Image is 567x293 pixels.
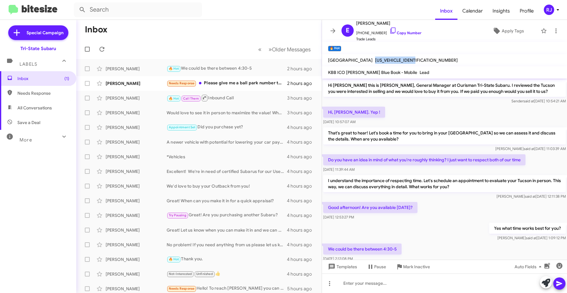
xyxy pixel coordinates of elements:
[375,57,458,63] span: [US_VEHICLE_IDENTIFICATION_NUMBER]
[287,80,317,86] div: 2 hours ago
[287,168,317,174] div: 4 hours ago
[74,2,202,17] input: Search
[287,124,317,130] div: 4 hours ago
[167,270,287,277] div: 👍
[323,256,353,261] span: [DATE] 2:12:08 PM
[106,124,167,130] div: [PERSON_NAME]
[169,81,195,85] span: Needs Response
[167,65,287,72] div: We could be there between 4:30-5
[167,183,287,189] div: We'd love to buy your Outback from you!
[85,25,107,35] h1: Inbox
[167,242,287,248] div: No problem! If you need anything from us please let us know!
[287,110,317,116] div: 3 hours ago
[544,5,554,15] div: RJ
[106,227,167,233] div: [PERSON_NAME]
[167,139,287,145] div: A newer vehicle with potential for lowering your car payment and also have a decent amount of equ...
[8,25,68,40] a: Special Campaign
[323,154,525,165] p: Do you have an idea in mind of what you're roughly thinking? I just want to respect both of our time
[323,119,356,124] span: [DATE] 10:57:07 AM
[497,236,566,240] span: [PERSON_NAME] [DATE] 1:09:12 PM
[539,5,560,15] button: RJ
[287,198,317,204] div: 4 hours ago
[502,25,524,36] span: Apply Tags
[328,70,417,75] span: KBB ICO [PERSON_NAME] Blue Book - Mobile
[515,2,539,20] a: Profile
[497,194,566,199] span: [PERSON_NAME] [DATE] 12:11:38 PM
[488,2,515,20] span: Insights
[169,125,196,129] span: Appointment Set
[167,198,287,204] div: Great! When can you make it in for a quick appraisal?
[420,70,429,75] span: Lead
[169,287,195,291] span: Needs Response
[323,127,566,145] p: That's great to hear! Let's book a time for you to bring in your [GEOGRAPHIC_DATA] so we can asse...
[287,242,317,248] div: 4 hours ago
[106,256,167,262] div: [PERSON_NAME]
[323,175,566,192] p: I understand the importance of respecting time. Let's schedule an appointment to evaluate your Tu...
[167,154,287,160] div: *Vehicles
[17,119,40,126] span: Save a Deal
[106,168,167,174] div: [PERSON_NAME]
[323,107,385,118] p: Hi, [PERSON_NAME]. Yep !
[269,46,272,53] span: »
[403,261,430,272] span: Mark Inactive
[328,46,341,51] small: 🔥 Hot
[362,261,391,272] button: Pause
[287,227,317,233] div: 4 hours ago
[17,90,69,96] span: Needs Response
[106,139,167,145] div: [PERSON_NAME]
[169,213,186,217] span: Try Pausing
[106,154,167,160] div: [PERSON_NAME]
[167,168,287,174] div: Excellent! We're in need of certified Subarus for our Used Car inventory, and would love to make ...
[17,75,69,82] span: Inbox
[169,97,179,101] span: 🔥 Hot
[106,183,167,189] div: [PERSON_NAME]
[478,25,538,36] button: Apply Tags
[287,212,317,218] div: 4 hours ago
[106,80,167,86] div: [PERSON_NAME]
[323,215,354,219] span: [DATE] 12:53:27 PM
[524,146,534,151] span: said at
[255,43,265,56] button: Previous
[27,30,63,36] span: Special Campaign
[183,97,199,101] span: Call Them
[106,110,167,116] div: [PERSON_NAME]
[374,261,386,272] span: Pause
[457,2,488,20] a: Calendar
[287,139,317,145] div: 4 hours ago
[272,46,311,53] span: Older Messages
[327,261,357,272] span: Templates
[323,244,402,255] p: We could be there between 4:30-5
[322,261,362,272] button: Templates
[346,26,349,35] span: E
[287,154,317,160] div: 4 hours ago
[20,61,37,67] span: Labels
[255,43,314,56] nav: Page navigation example
[511,99,566,103] span: Sender [DATE] 10:54:21 AM
[169,257,179,261] span: 🔥 Hot
[287,256,317,262] div: 4 hours ago
[523,99,534,103] span: said at
[20,137,32,143] span: More
[167,285,287,292] div: Hello! To reach [PERSON_NAME] you can contact [PHONE_NUMBER]
[510,261,549,272] button: Auto Fields
[106,242,167,248] div: [PERSON_NAME]
[106,286,167,292] div: [PERSON_NAME]
[17,105,52,111] span: All Conversations
[526,236,536,240] span: said at
[167,80,287,87] div: Please give me a ball park number to see if moving forward might happen.
[323,202,417,213] p: Good afternoon! Are you available [DATE]?
[167,227,287,233] div: Great! Let us know when you can make it in and we can make something happen!
[323,167,355,172] span: [DATE] 11:39:44 AM
[287,271,317,277] div: 4 hours ago
[106,198,167,204] div: [PERSON_NAME]
[106,271,167,277] div: [PERSON_NAME]
[167,124,287,131] div: Did you purchase yet?
[287,286,317,292] div: 5 hours ago
[196,272,213,276] span: Unfinished
[169,272,192,276] span: Not-Interested
[389,31,421,35] a: Copy Number
[106,95,167,101] div: [PERSON_NAME]
[64,75,69,82] span: (1)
